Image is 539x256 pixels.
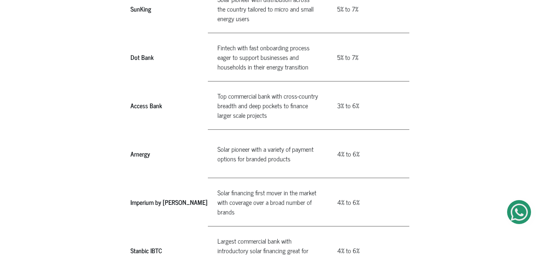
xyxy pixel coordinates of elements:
th: Imperium by [PERSON_NAME] [130,178,208,226]
td: Fintech with fast onboarding process eager to support businesses and households in their energy t... [208,33,328,81]
td: Top commercial bank with cross-country breadth and deep pockets to finance larger scale projects [208,81,328,130]
img: Get Started On Earthbond Via Whatsapp [511,204,528,221]
td: 3% to 6% [328,81,405,130]
td: 4% to 6% [328,178,405,226]
th: Access Bank [130,81,208,130]
td: 0% [405,130,485,178]
td: Solar financing first mover in the market with coverage over a broad number of brands [208,178,328,226]
th: Dot Bank [130,33,208,81]
th: Arnergy [130,130,208,178]
td: 30% [405,81,485,130]
td: 10-30% [405,178,485,226]
td: 5% to 7% [328,33,405,81]
td: 30% [405,33,485,81]
td: Solar pioneer with a variety of payment options for branded products [208,130,328,178]
td: 4% to 6% [328,130,405,178]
